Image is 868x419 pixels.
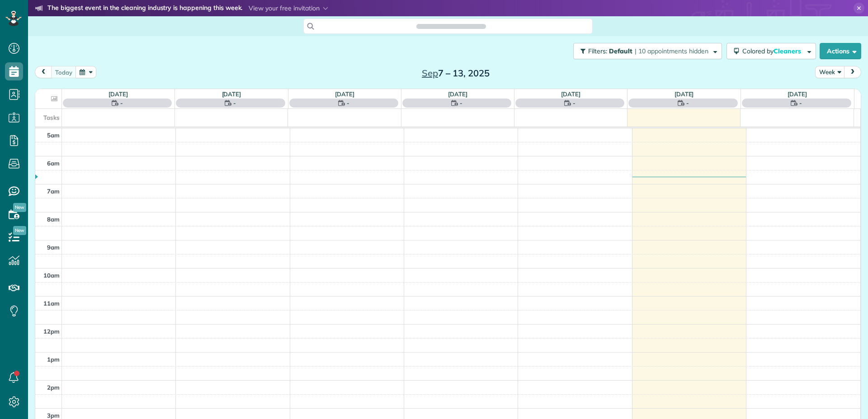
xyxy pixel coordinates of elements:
[222,90,241,98] a: [DATE]
[573,99,576,108] span: -
[635,47,708,55] span: | 10 appointments hidden
[815,66,845,78] button: Week
[399,68,512,78] h2: 7 – 13, 2025
[569,43,722,59] a: Filters: Default | 10 appointments hidden
[51,66,76,78] button: today
[425,22,476,31] span: Search ZenMaid…
[588,47,607,55] span: Filters:
[573,43,722,59] button: Filters: Default | 10 appointments hidden
[422,67,438,79] span: Sep
[774,47,802,55] span: Cleaners
[47,244,60,251] span: 9am
[47,188,60,195] span: 7am
[108,90,128,98] a: [DATE]
[609,47,633,55] span: Default
[799,99,802,108] span: -
[47,160,60,167] span: 6am
[43,300,60,307] span: 11am
[13,203,26,212] span: New
[675,90,694,98] a: [DATE]
[347,99,349,108] span: -
[43,272,60,279] span: 10am
[43,114,60,121] span: Tasks
[335,90,354,98] a: [DATE]
[742,47,804,55] span: Colored by
[47,4,242,14] strong: The biggest event in the cleaning industry is happening this week.
[233,99,236,108] span: -
[448,90,467,98] a: [DATE]
[788,90,807,98] a: [DATE]
[43,328,60,335] span: 12pm
[47,216,60,223] span: 8am
[460,99,462,108] span: -
[820,43,861,59] button: Actions
[47,356,60,363] span: 1pm
[726,43,816,59] button: Colored byCleaners
[47,384,60,391] span: 2pm
[47,412,60,419] span: 3pm
[120,99,123,108] span: -
[561,90,580,98] a: [DATE]
[686,99,689,108] span: -
[35,66,52,78] button: prev
[844,66,861,78] button: next
[47,132,60,139] span: 5am
[13,226,26,235] span: New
